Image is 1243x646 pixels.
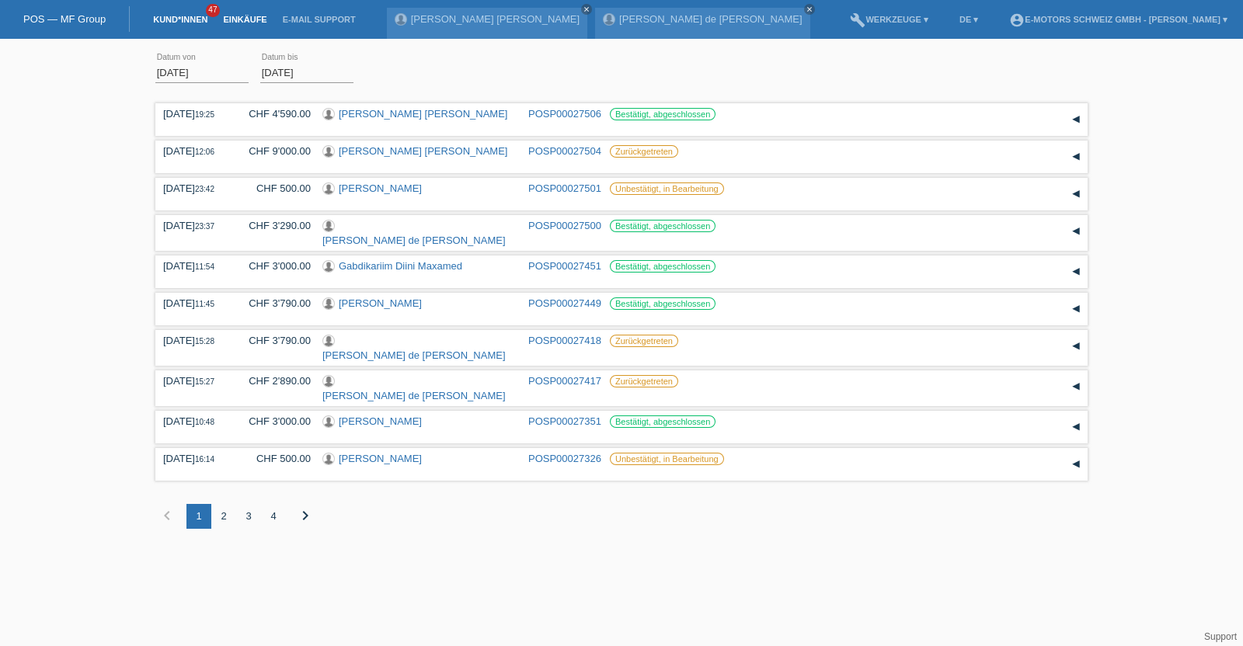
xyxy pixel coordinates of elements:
[610,297,716,310] label: Bestätigt, abgeschlossen
[850,12,865,28] i: build
[528,182,601,194] a: POSP00027501
[528,145,601,157] a: POSP00027504
[528,375,601,387] a: POSP00027417
[163,220,225,231] div: [DATE]
[163,415,225,427] div: [DATE]
[1064,453,1088,476] div: auf-/zuklappen
[237,335,311,346] div: CHF 3'790.00
[842,15,936,24] a: buildWerkzeuge ▾
[610,375,678,387] label: Zurückgetreten
[610,415,716,428] label: Bestätigt, abgeschlossen
[610,260,716,273] label: Bestätigt, abgeschlossen
[610,453,724,465] label: Unbestätigt, in Bearbeitung
[1064,182,1088,206] div: auf-/zuklappen
[1064,375,1088,398] div: auf-/zuklappen
[1064,260,1088,283] div: auf-/zuklappen
[339,145,507,157] a: [PERSON_NAME] [PERSON_NAME]
[1009,12,1025,28] i: account_circle
[1001,15,1235,24] a: account_circleE-Motors Schweiz GmbH - [PERSON_NAME] ▾
[610,108,716,120] label: Bestätigt, abgeschlossen
[195,300,214,308] span: 11:45
[528,453,601,464] a: POSP00027326
[186,504,211,529] div: 1
[1204,631,1237,642] a: Support
[1064,335,1088,358] div: auf-/zuklappen
[339,415,422,427] a: [PERSON_NAME]
[237,145,311,157] div: CHF 9'000.00
[261,504,286,529] div: 4
[237,415,311,427] div: CHF 3'000.00
[237,297,311,309] div: CHF 3'790.00
[528,297,601,309] a: POSP00027449
[195,455,214,464] span: 16:14
[158,506,176,525] i: chevron_left
[23,13,106,25] a: POS — MF Group
[195,418,214,426] span: 10:48
[145,15,215,24] a: Kund*innen
[236,504,261,529] div: 3
[195,148,214,156] span: 12:06
[195,262,214,271] span: 11:54
[195,377,214,386] span: 15:27
[211,504,236,529] div: 2
[296,506,315,525] i: chevron_right
[163,108,225,120] div: [DATE]
[1064,297,1088,321] div: auf-/zuklappen
[206,4,220,17] span: 47
[610,145,678,158] label: Zurückgetreten
[528,415,601,427] a: POSP00027351
[237,220,311,231] div: CHF 3'290.00
[1064,220,1088,243] div: auf-/zuklappen
[339,182,422,194] a: [PERSON_NAME]
[195,185,214,193] span: 23:42
[275,15,364,24] a: E-Mail Support
[806,5,813,13] i: close
[610,335,678,347] label: Zurückgetreten
[1064,108,1088,131] div: auf-/zuklappen
[237,108,311,120] div: CHF 4'590.00
[322,234,506,246] a: [PERSON_NAME] de [PERSON_NAME]
[163,297,225,309] div: [DATE]
[1064,415,1088,439] div: auf-/zuklappen
[528,260,601,272] a: POSP00027451
[237,260,311,272] div: CHF 3'000.00
[339,453,422,464] a: [PERSON_NAME]
[237,182,311,194] div: CHF 500.00
[163,182,225,194] div: [DATE]
[583,5,590,13] i: close
[195,337,214,346] span: 15:28
[163,453,225,464] div: [DATE]
[322,349,506,361] a: [PERSON_NAME] de [PERSON_NAME]
[610,182,724,195] label: Unbestätigt, in Bearbeitung
[1064,145,1088,168] div: auf-/zuklappen
[339,108,507,120] a: [PERSON_NAME] [PERSON_NAME]
[163,260,225,272] div: [DATE]
[195,110,214,119] span: 19:25
[322,390,506,401] a: [PERSON_NAME] de [PERSON_NAME]
[195,222,214,231] span: 23:37
[804,4,815,15] a: close
[339,260,462,272] a: Gabdikariim Diini Maxamed
[952,15,986,24] a: DE ▾
[237,453,311,464] div: CHF 500.00
[215,15,274,24] a: Einkäufe
[528,220,601,231] a: POSP00027500
[339,297,422,309] a: [PERSON_NAME]
[237,375,311,387] div: CHF 2'890.00
[163,335,225,346] div: [DATE]
[528,108,601,120] a: POSP00027506
[581,4,592,15] a: close
[619,13,803,25] a: [PERSON_NAME] de [PERSON_NAME]
[411,13,580,25] a: [PERSON_NAME] [PERSON_NAME]
[163,375,225,387] div: [DATE]
[528,335,601,346] a: POSP00027418
[163,145,225,157] div: [DATE]
[610,220,716,232] label: Bestätigt, abgeschlossen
